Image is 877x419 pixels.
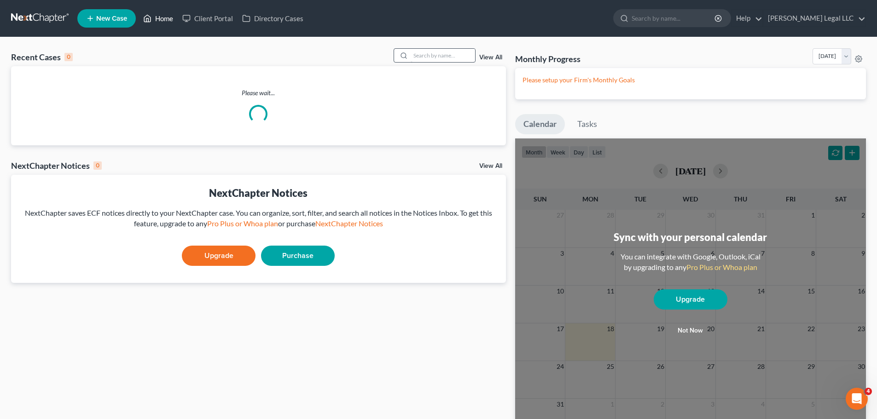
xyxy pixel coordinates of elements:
[207,219,278,228] a: Pro Plus or Whoa plan
[569,114,605,134] a: Tasks
[11,160,102,171] div: NextChapter Notices
[96,15,127,22] span: New Case
[238,10,308,27] a: Directory Cases
[11,52,73,63] div: Recent Cases
[686,263,757,271] a: Pro Plus or Whoa plan
[479,54,502,61] a: View All
[315,219,383,228] a: NextChapter Notices
[654,289,727,310] a: Upgrade
[515,114,565,134] a: Calendar
[64,53,73,61] div: 0
[515,53,581,64] h3: Monthly Progress
[617,252,764,273] div: You can integrate with Google, Outlook, iCal by upgrading to any
[614,230,767,244] div: Sync with your personal calendar
[411,49,475,62] input: Search by name...
[654,321,727,340] button: Not now
[523,75,859,85] p: Please setup your Firm's Monthly Goals
[632,10,716,27] input: Search by name...
[18,208,499,229] div: NextChapter saves ECF notices directly to your NextChapter case. You can organize, sort, filter, ...
[846,388,868,410] iframe: Intercom live chat
[139,10,178,27] a: Home
[18,186,499,200] div: NextChapter Notices
[261,246,335,266] a: Purchase
[182,246,256,266] a: Upgrade
[732,10,762,27] a: Help
[763,10,865,27] a: [PERSON_NAME] Legal LLC
[865,388,872,395] span: 4
[93,161,102,170] div: 0
[178,10,238,27] a: Client Portal
[479,163,502,169] a: View All
[11,88,506,98] p: Please wait...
